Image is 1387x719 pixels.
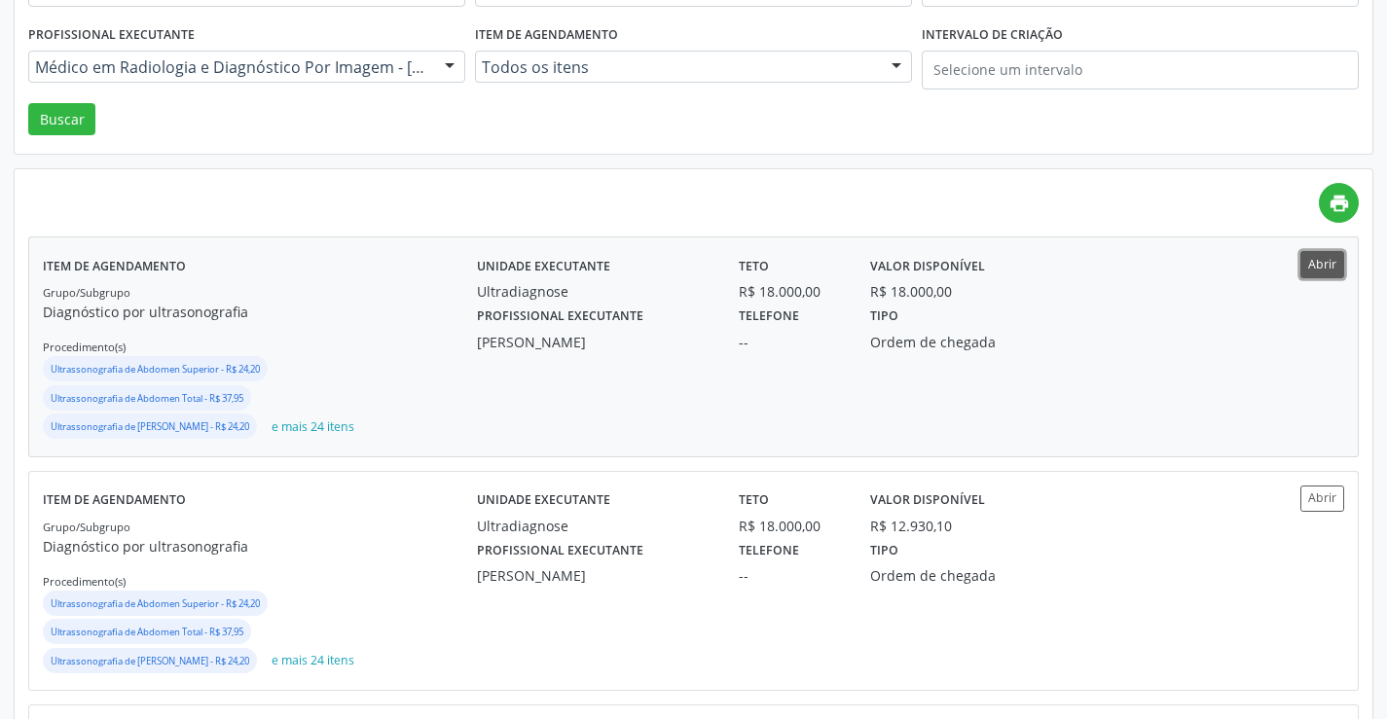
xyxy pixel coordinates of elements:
[51,626,243,638] small: Ultrassonografia de Abdomen Total - R$ 37,95
[28,103,95,136] button: Buscar
[1300,485,1344,512] button: Abrir
[51,392,243,405] small: Ultrassonografia de Abdomen Total - R$ 37,95
[870,332,1040,352] div: Ordem de chegada
[922,51,1359,90] input: Selecione um intervalo
[43,536,477,557] p: Diagnóstico por ultrasonografia
[1329,193,1350,214] i: print
[28,20,195,51] label: Profissional executante
[739,281,843,302] div: R$ 18.000,00
[870,302,898,332] label: Tipo
[922,20,1063,51] label: Intervalo de criação
[51,363,260,376] small: Ultrassonografia de Abdomen Superior - R$ 24,20
[870,536,898,566] label: Tipo
[35,57,425,77] span: Médico em Radiologia e Diagnóstico Por Imagem - [PERSON_NAME]
[43,520,130,534] small: Grupo/Subgrupo
[739,332,843,352] div: --
[739,565,843,586] div: --
[739,516,843,536] div: R$ 18.000,00
[43,251,186,281] label: Item de agendamento
[477,251,610,281] label: Unidade executante
[870,281,952,302] div: R$ 18.000,00
[51,597,260,610] small: Ultrassonografia de Abdomen Superior - R$ 24,20
[264,648,362,674] button: e mais 24 itens
[477,536,643,566] label: Profissional executante
[870,251,985,281] label: Valor disponível
[475,20,618,51] label: Item de agendamento
[477,565,712,586] div: [PERSON_NAME]
[43,302,477,322] p: Diagnóstico por ultrasonografia
[739,251,769,281] label: Teto
[477,516,712,536] div: Ultradiagnose
[1319,183,1359,223] a: print
[482,57,872,77] span: Todos os itens
[870,485,985,516] label: Valor disponível
[870,516,952,536] div: R$ 12.930,10
[51,655,249,667] small: Ultrassonografia de [PERSON_NAME] - R$ 24,20
[477,281,712,302] div: Ultradiagnose
[739,536,799,566] label: Telefone
[43,485,186,516] label: Item de agendamento
[870,565,1040,586] div: Ordem de chegada
[1300,251,1344,277] button: Abrir
[264,413,362,440] button: e mais 24 itens
[739,485,769,516] label: Teto
[477,485,610,516] label: Unidade executante
[43,574,126,589] small: Procedimento(s)
[739,302,799,332] label: Telefone
[477,302,643,332] label: Profissional executante
[51,420,249,433] small: Ultrassonografia de [PERSON_NAME] - R$ 24,20
[477,332,712,352] div: [PERSON_NAME]
[43,285,130,300] small: Grupo/Subgrupo
[43,340,126,354] small: Procedimento(s)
